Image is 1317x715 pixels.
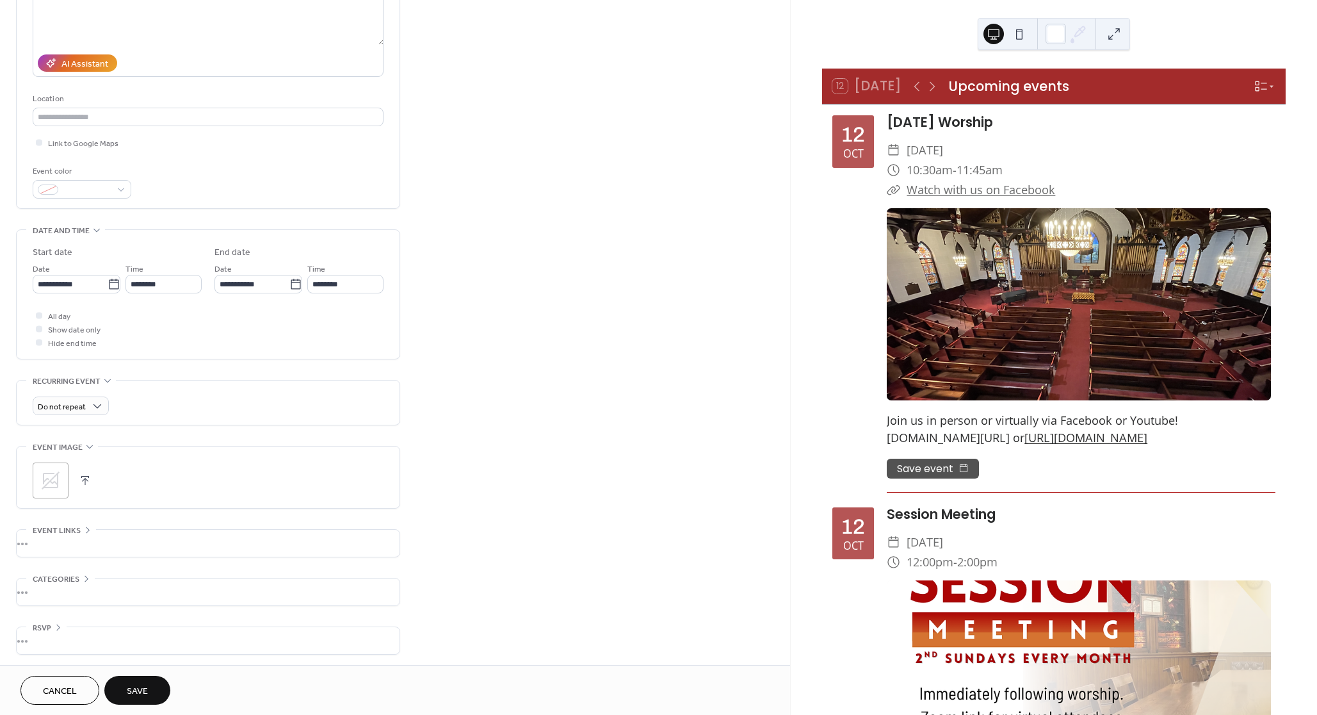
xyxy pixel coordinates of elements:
[957,160,1003,180] span: 11:45am
[33,441,83,454] span: Event image
[841,516,865,538] div: 12
[33,573,79,586] span: Categories
[214,263,232,276] span: Date
[841,124,865,145] div: 12
[33,375,101,388] span: Recurring event
[38,400,86,415] span: Do not repeat
[887,180,900,200] div: ​
[17,627,400,654] div: •••
[48,310,70,324] span: All day
[33,165,129,178] div: Event color
[907,140,943,160] span: [DATE]
[17,579,400,605] div: •••
[48,337,97,350] span: Hide end time
[887,160,900,180] div: ​
[20,676,99,705] button: Cancel
[214,246,250,259] div: End date
[843,541,864,551] div: Oct
[38,54,117,72] button: AI Assistant
[17,530,400,557] div: •••
[887,113,993,131] a: [DATE] Worship
[33,621,51,635] span: RSVP
[1024,430,1147,445] a: [URL][DOMAIN_NAME]
[948,76,1069,96] div: Upcoming events
[887,552,900,572] div: ​
[887,504,1275,524] div: Session Meeting
[887,140,900,160] div: ​
[907,552,953,572] span: 12:00pm
[33,224,90,238] span: Date and time
[907,182,1055,197] a: Watch with us on Facebook
[843,149,864,159] div: Oct
[887,532,900,552] div: ​
[104,676,170,705] button: Save
[33,463,69,498] div: ;
[33,263,50,276] span: Date
[33,246,72,259] div: Start date
[33,524,81,538] span: Event links
[48,324,101,337] span: Show date only
[307,263,325,276] span: Time
[887,459,979,479] button: Save event
[61,58,108,71] div: AI Assistant
[907,160,953,180] span: 10:30am
[953,160,957,180] span: -
[125,263,143,276] span: Time
[33,92,381,106] div: Location
[48,137,118,151] span: Link to Google Maps
[953,552,957,572] span: -
[907,532,943,552] span: [DATE]
[887,412,1275,447] div: Join us in person or virtually via Facebook or Youtube! [DOMAIN_NAME][URL] or
[957,552,998,572] span: 2:00pm
[127,685,148,698] span: Save
[43,685,77,698] span: Cancel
